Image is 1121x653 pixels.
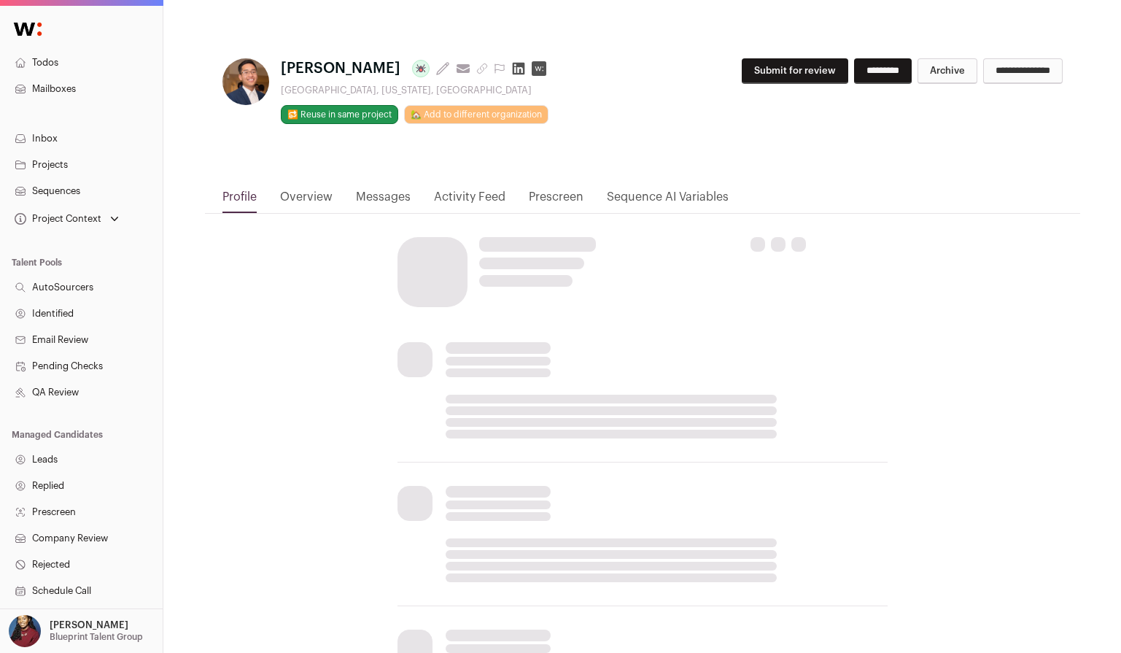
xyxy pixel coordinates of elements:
button: 🔂 Reuse in same project [281,105,398,124]
p: [PERSON_NAME] [50,619,128,631]
img: 2135e993c5bea43d6fdceb62beeae9a5d16b5a9c49a50e2dfc52e19dbf977ead.jpg [222,58,269,105]
a: Messages [356,188,411,213]
button: Submit for review [742,58,848,84]
button: Archive [918,58,977,84]
button: Open dropdown [12,209,122,229]
a: Sequence AI Variables [607,188,729,213]
a: Profile [222,188,257,213]
img: Wellfound [6,15,50,44]
a: Prescreen [529,188,583,213]
div: [GEOGRAPHIC_DATA], [US_STATE], [GEOGRAPHIC_DATA] [281,85,552,96]
a: 🏡 Add to different organization [404,105,548,124]
a: Activity Feed [434,188,505,213]
a: Overview [280,188,333,213]
div: Project Context [12,213,101,225]
span: [PERSON_NAME] [281,58,400,79]
img: 10010497-medium_jpg [9,615,41,647]
button: Open dropdown [6,615,146,647]
p: Blueprint Talent Group [50,631,143,643]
